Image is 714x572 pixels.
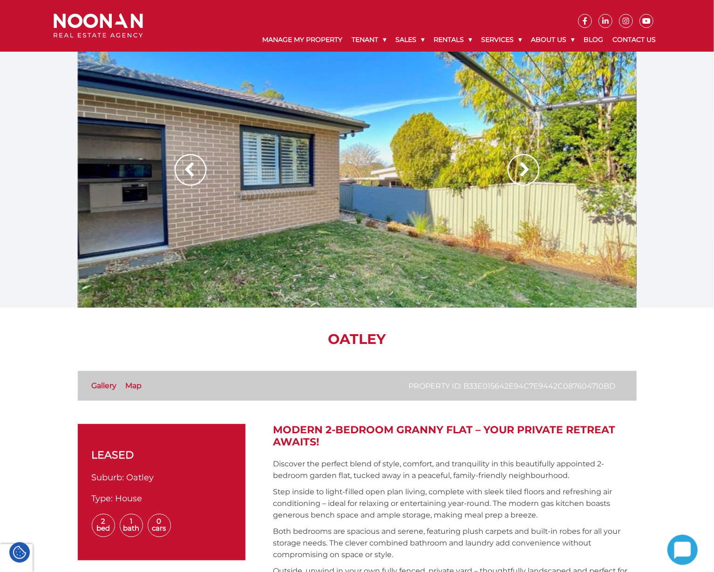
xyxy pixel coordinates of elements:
[409,380,616,392] p: Property ID: b33e015642e94c7e9442c087604710bd
[120,514,143,537] span: 1 Bath
[476,28,526,52] a: Services
[92,493,113,504] span: Type:
[127,472,154,483] span: Oatley
[92,472,124,483] span: Suburb:
[9,542,30,563] div: Cookie Settings
[429,28,476,52] a: Rentals
[92,447,134,463] span: leased
[608,28,660,52] a: Contact Us
[175,154,206,186] img: Arrow slider
[54,13,143,38] img: Noonan Real Estate Agency
[92,381,117,390] a: Gallery
[347,28,391,52] a: Tenant
[579,28,608,52] a: Blog
[273,525,637,560] p: Both bedrooms are spacious and serene, featuring plush carpets and built-in robes for all your st...
[92,514,115,537] span: 2 Bed
[148,514,171,537] span: 0 Cars
[273,424,637,449] h2: MODERN 2-BEDROOM GRANNY FLAT – YOUR PRIVATE RETREAT AWAITS!
[126,381,142,390] a: Map
[508,154,539,186] img: Arrow slider
[273,458,637,481] p: Discover the perfect blend of style, comfort, and tranquility in this beautifully appointed 2-bed...
[526,28,579,52] a: About Us
[273,486,637,521] p: Step inside to light-filled open plan living, complete with sleek tiled floors and refreshing air...
[391,28,429,52] a: Sales
[116,493,143,504] span: House
[78,331,637,348] h1: Oatley
[258,28,347,52] a: Manage My Property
